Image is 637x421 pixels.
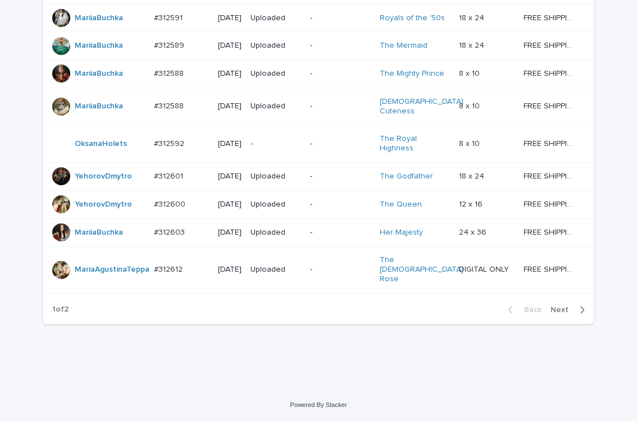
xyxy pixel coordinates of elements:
p: [DATE] [218,172,242,181]
tr: YehorovDmytro #312600#312600 [DATE]Uploaded-The Queen 12 x 1612 x 16 FREE SHIPPING - preview in 1... [43,190,594,218]
p: FREE SHIPPING - preview in 1-2 business days, after your approval delivery will take 5-10 b.d. [524,67,578,79]
p: Uploaded [251,13,301,23]
a: The Royal Highness [380,134,450,153]
p: Uploaded [251,228,301,237]
p: DIGITAL ONLY [459,263,511,274]
a: MariiaBuchka [75,228,123,237]
tr: YehorovDmytro #312601#312601 [DATE]Uploaded-The Godfather 18 x 2418 x 24 FREE SHIPPING - preview ... [43,163,594,191]
p: FREE SHIPPING - preview in 1-2 business days, after your approval delivery will take 5-10 b.d. [524,170,578,181]
tr: MariiaBuchka #312603#312603 [DATE]Uploaded-Her Majesty 24 x 3624 x 36 FREE SHIPPING - preview in ... [43,218,594,246]
p: - [310,228,370,237]
p: #312612 [154,263,185,274]
a: Royals of the '50s [380,13,445,23]
tr: MariiaBuchka #312589#312589 [DATE]Uploaded-The Mermaid 18 x 2418 x 24 FREE SHIPPING - preview in ... [43,32,594,60]
p: 8 x 10 [459,67,482,79]
p: 12 x 16 [459,198,485,209]
button: Back [499,305,546,315]
p: - [310,41,370,51]
p: - [310,69,370,79]
p: FREE SHIPPING - preview in 1-2 business days, after your approval delivery will take 5-10 b.d. [524,198,578,209]
p: FREE SHIPPING - preview in 1-2 business days, after your approval delivery will take 5-10 b.d. [524,39,578,51]
a: Her Majesty [380,228,423,237]
p: #312588 [154,99,186,111]
a: MariiaBuchka [75,13,123,23]
p: [DATE] [218,200,242,209]
p: #312588 [154,67,186,79]
a: The Queen [380,200,422,209]
p: 24 x 36 [459,226,489,237]
p: [DATE] [218,41,242,51]
tr: MariiaBuchka #312591#312591 [DATE]Uploaded-Royals of the '50s 18 x 2418 x 24 FREE SHIPPING - prev... [43,4,594,32]
p: - [251,139,301,149]
p: #312591 [154,11,185,23]
a: [DEMOGRAPHIC_DATA] Cuteness [380,97,463,116]
p: - [310,13,370,23]
a: MariaAgustinaTeppa [75,265,149,274]
p: - [310,139,370,149]
p: #312603 [154,226,187,237]
p: - [310,172,370,181]
p: 18 x 24 [459,39,486,51]
p: Uploaded [251,69,301,79]
a: Powered By Stacker [290,401,347,408]
span: Next [550,306,575,314]
p: 1 of 2 [43,296,78,323]
tr: MariiaBuchka #312588#312588 [DATE]Uploaded-[DEMOGRAPHIC_DATA] Cuteness 8 x 108 x 10 FREE SHIPPING... [43,88,594,125]
p: #312601 [154,170,185,181]
p: #312589 [154,39,186,51]
p: - [310,102,370,111]
button: Next [546,305,594,315]
p: 8 x 10 [459,137,482,149]
p: [DATE] [218,228,242,237]
p: Uploaded [251,41,301,51]
a: YehorovDmytro [75,200,132,209]
a: MariiaBuchka [75,41,123,51]
a: The Godfather [380,172,433,181]
a: The Mighty Prince [380,69,444,79]
p: FREE SHIPPING - preview in 1-2 business days, after your approval delivery will take 5-10 b.d. [524,11,578,23]
a: OksanaHolets [75,139,127,149]
p: FREE SHIPPING - preview in 1-2 business days, after your approval delivery will take 5-10 b.d. [524,263,578,274]
tr: MariaAgustinaTeppa #312612#312612 [DATE]Uploaded-The [DEMOGRAPHIC_DATA] Rose DIGITAL ONLYDIGITAL ... [43,246,594,293]
p: Uploaded [251,172,301,181]
p: [DATE] [218,13,242,23]
p: Uploaded [251,200,301,209]
p: FREE SHIPPING - preview in 1-2 business days, after your approval delivery will take 5-10 b.d. [524,137,578,149]
p: 8 x 10 [459,99,482,111]
a: MariiaBuchka [75,69,123,79]
p: #312592 [154,137,186,149]
p: [DATE] [218,265,242,274]
a: YehorovDmytro [75,172,132,181]
p: 18 x 24 [459,11,486,23]
a: The Mermaid [380,41,427,51]
a: MariiaBuchka [75,102,123,111]
p: #312600 [154,198,188,209]
tr: OksanaHolets #312592#312592 [DATE]--The Royal Highness 8 x 108 x 10 FREE SHIPPING - preview in 1-... [43,125,594,163]
p: [DATE] [218,102,242,111]
p: FREE SHIPPING - preview in 1-2 business days, after your approval delivery will take 5-10 b.d. [524,226,578,237]
p: [DATE] [218,69,242,79]
a: The [DEMOGRAPHIC_DATA] Rose [380,255,463,283]
tr: MariiaBuchka #312588#312588 [DATE]Uploaded-The Mighty Prince 8 x 108 x 10 FREE SHIPPING - preview... [43,60,594,88]
span: Back [517,306,542,314]
p: [DATE] [218,139,242,149]
p: - [310,265,370,274]
p: Uploaded [251,265,301,274]
p: - [310,200,370,209]
p: Uploaded [251,102,301,111]
p: 18 x 24 [459,170,486,181]
p: FREE SHIPPING - preview in 1-2 business days, after your approval delivery will take 5-10 b.d. [524,99,578,111]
